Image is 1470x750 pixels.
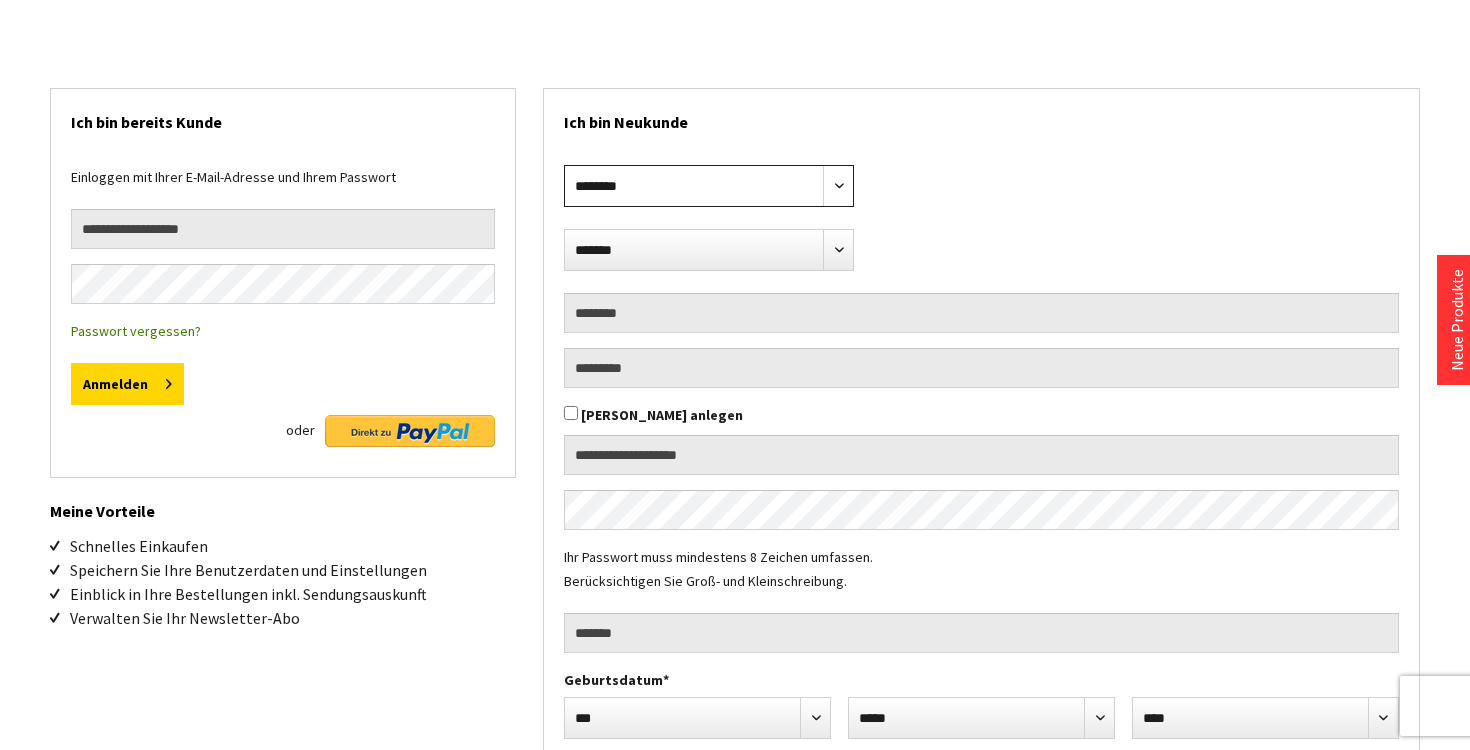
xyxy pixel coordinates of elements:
[71,89,495,145] h2: Ich bin bereits Kunde
[50,478,516,524] h2: Meine Vorteile
[71,322,201,340] a: Passwort vergessen?
[70,606,516,630] li: Verwalten Sie Ihr Newsletter-Abo
[71,363,184,405] button: Anmelden
[581,406,743,424] label: [PERSON_NAME] anlegen
[564,89,1399,145] h2: Ich bin Neukunde
[1447,269,1467,371] a: Neue Produkte
[286,415,315,445] span: oder
[70,558,516,582] li: Speichern Sie Ihre Benutzerdaten und Einstellungen
[70,534,516,558] li: Schnelles Einkaufen
[70,582,516,606] li: Einblick in Ihre Bestellungen inkl. Sendungsauskunft
[71,165,495,209] div: Einloggen mit Ihrer E-Mail-Adresse und Ihrem Passwort
[325,415,495,447] img: Direkt zu PayPal Button
[564,545,1399,613] div: Ihr Passwort muss mindestens 8 Zeichen umfassen. Berücksichtigen Sie Groß- und Kleinschreibung.
[564,668,1399,692] label: Geburtsdatum*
